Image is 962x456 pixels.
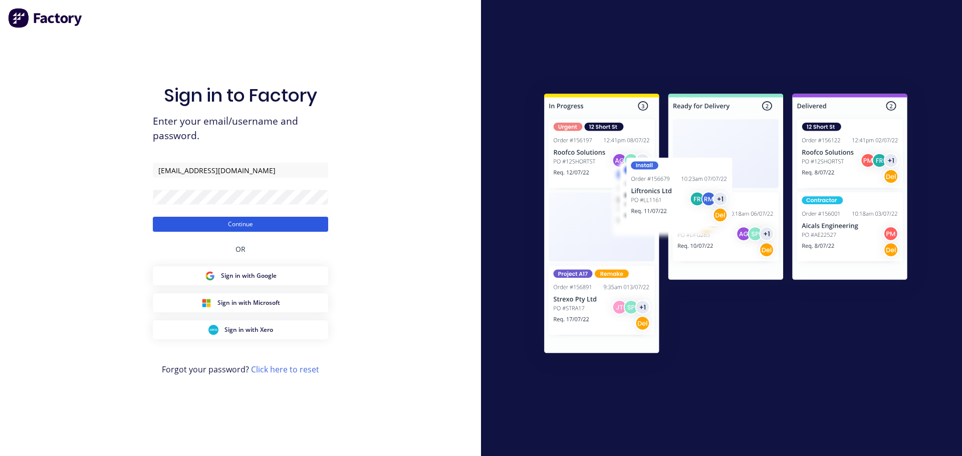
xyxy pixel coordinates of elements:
[251,364,319,375] a: Click here to reset
[153,320,328,339] button: Xero Sign inSign in with Xero
[201,298,211,308] img: Microsoft Sign in
[205,271,215,281] img: Google Sign in
[217,298,280,307] span: Sign in with Microsoft
[153,217,328,232] button: Continue
[235,232,246,266] div: OR
[164,85,317,106] h1: Sign in to Factory
[153,266,328,285] button: Google Sign inSign in with Google
[224,325,273,334] span: Sign in with Xero
[522,74,929,377] img: Sign in
[153,114,328,143] span: Enter your email/username and password.
[162,363,319,375] span: Forgot your password?
[221,271,277,280] span: Sign in with Google
[153,163,328,178] input: Email/Username
[8,8,83,28] img: Factory
[208,325,218,335] img: Xero Sign in
[153,293,328,312] button: Microsoft Sign inSign in with Microsoft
